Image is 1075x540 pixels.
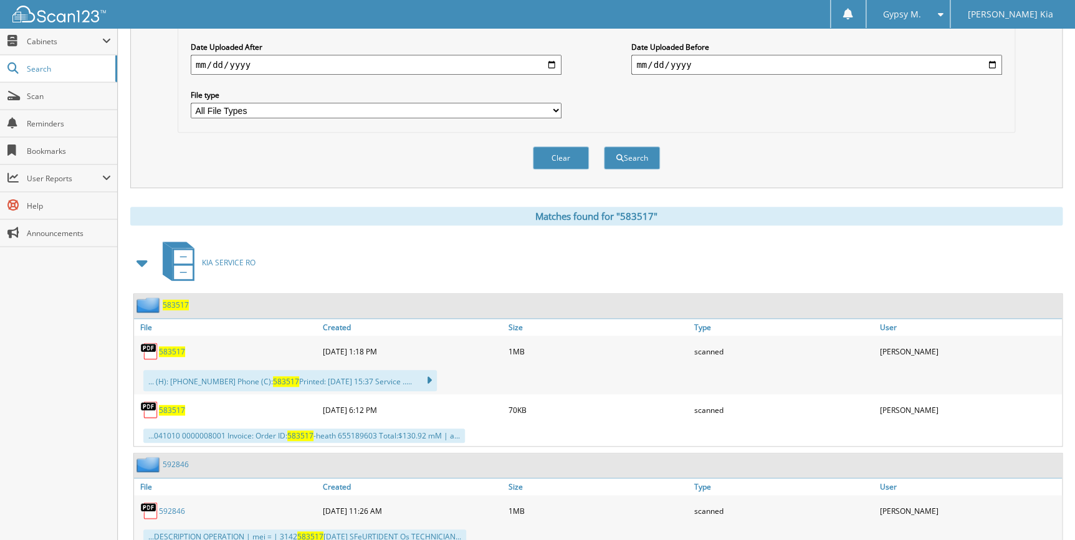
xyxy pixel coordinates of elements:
div: scanned [690,397,876,422]
span: Gypsy M. [883,11,921,18]
div: [PERSON_NAME] [876,498,1062,523]
span: User Reports [27,173,102,184]
span: 583517 [273,376,299,387]
div: scanned [690,498,876,523]
span: [PERSON_NAME] Kia [967,11,1053,18]
img: PDF.png [140,400,159,419]
img: PDF.png [140,501,159,520]
a: Size [505,478,691,495]
a: 583517 [159,346,185,357]
span: Help [27,201,111,211]
button: Clear [533,146,589,169]
input: start [191,55,561,75]
div: 70KB [505,397,691,422]
div: ...041010 0000008001 Invoice: Order ID: -heath 655189603 Total:$130.92 mM | a... [143,429,465,443]
a: Type [690,478,876,495]
span: Search [27,64,109,74]
a: User [876,478,1062,495]
button: Search [604,146,660,169]
img: scan123-logo-white.svg [12,6,106,22]
div: Matches found for "583517" [130,207,1063,225]
div: 1MB [505,498,691,523]
div: scanned [690,339,876,364]
div: 1MB [505,339,691,364]
a: Created [320,478,505,495]
span: Reminders [27,118,111,129]
a: 583517 [163,300,189,310]
span: KIA SERVICE RO [202,257,256,268]
span: Cabinets [27,36,102,47]
img: PDF.png [140,342,159,361]
label: Date Uploaded After [191,42,561,52]
img: folder2.png [136,457,163,472]
div: ... (H): [PHONE_NUMBER] Phone (C): Printed: [DATE] 15:37 Service ..... [143,370,437,391]
iframe: Chat Widget [1013,480,1075,540]
label: File type [191,90,561,100]
a: Size [505,319,691,336]
a: 592846 [163,459,189,470]
div: [DATE] 6:12 PM [320,397,505,422]
a: File [134,319,320,336]
div: [PERSON_NAME] [876,339,1062,364]
a: Type [690,319,876,336]
a: 592846 [159,506,185,516]
a: User [876,319,1062,336]
span: Bookmarks [27,146,111,156]
div: [PERSON_NAME] [876,397,1062,422]
a: KIA SERVICE RO [155,238,256,287]
a: 583517 [159,405,185,415]
label: Date Uploaded Before [631,42,1002,52]
span: Scan [27,91,111,102]
div: [DATE] 11:26 AM [320,498,505,523]
img: folder2.png [136,297,163,313]
span: Announcements [27,228,111,239]
input: end [631,55,1002,75]
a: Created [320,319,505,336]
span: 583517 [287,430,313,441]
div: [DATE] 1:18 PM [320,339,505,364]
a: File [134,478,320,495]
